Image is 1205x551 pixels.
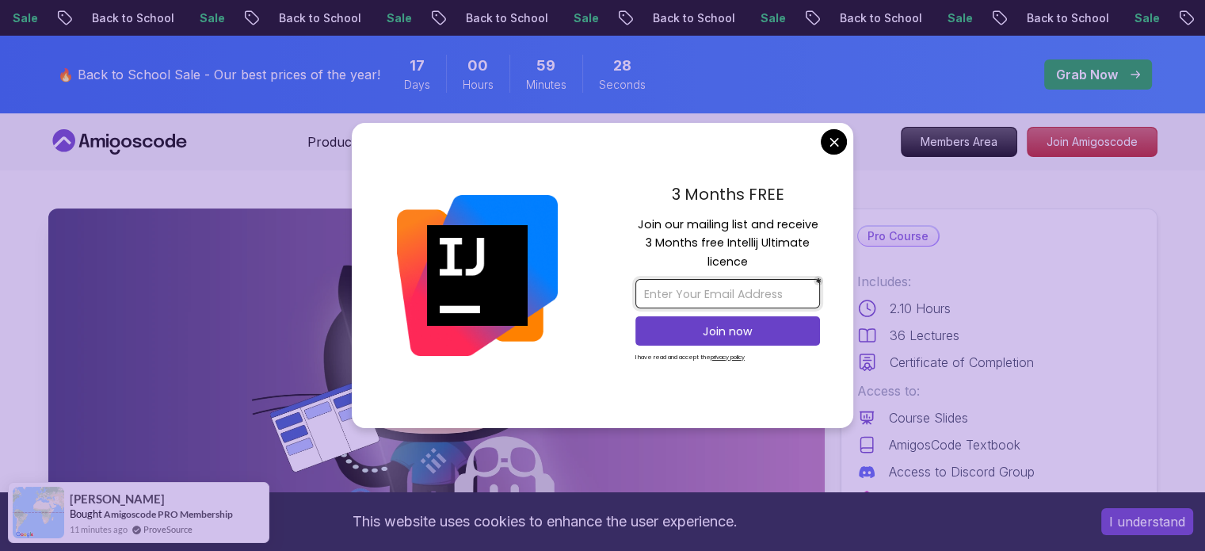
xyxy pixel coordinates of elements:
[143,522,193,536] a: ProveSource
[463,77,494,93] span: Hours
[857,381,1141,400] p: Access to:
[307,132,362,151] p: Products
[1027,127,1157,157] a: Join Amigoscode
[901,127,1017,157] a: Members Area
[857,491,876,510] img: jetbrains logo
[104,508,233,520] a: Amigoscode PRO Membership
[902,128,1016,156] p: Members Area
[613,55,631,77] span: 28 Seconds
[823,10,931,26] p: Back to School
[70,507,102,520] span: Bought
[889,408,968,427] p: Course Slides
[890,353,1034,372] p: Certificate of Completion
[858,227,938,246] p: Pro Course
[404,77,430,93] span: Days
[599,77,646,93] span: Seconds
[889,491,1008,510] p: IntelliJ IDEA Ultimate
[1056,65,1118,84] p: Grab Now
[183,10,234,26] p: Sale
[262,10,370,26] p: Back to School
[857,272,1141,291] p: Includes:
[12,504,1077,539] div: This website uses cookies to enhance the user experience.
[1010,10,1118,26] p: Back to School
[410,55,425,77] span: 17 Days
[557,10,608,26] p: Sale
[889,435,1020,454] p: AmigosCode Textbook
[58,65,380,84] p: 🔥 Back to School Sale - Our best prices of the year!
[1101,508,1193,535] button: Accept cookies
[744,10,795,26] p: Sale
[526,77,566,93] span: Minutes
[70,492,165,506] span: [PERSON_NAME]
[307,132,381,164] button: Products
[75,10,183,26] p: Back to School
[449,10,557,26] p: Back to School
[636,10,744,26] p: Back to School
[889,462,1035,481] p: Access to Discord Group
[467,55,488,77] span: 0 Hours
[13,487,64,538] img: provesource social proof notification image
[931,10,982,26] p: Sale
[70,522,128,536] span: 11 minutes ago
[370,10,421,26] p: Sale
[890,326,959,345] p: 36 Lectures
[1028,128,1157,156] p: Join Amigoscode
[536,55,555,77] span: 59 Minutes
[890,299,951,318] p: 2.10 Hours
[1118,10,1169,26] p: Sale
